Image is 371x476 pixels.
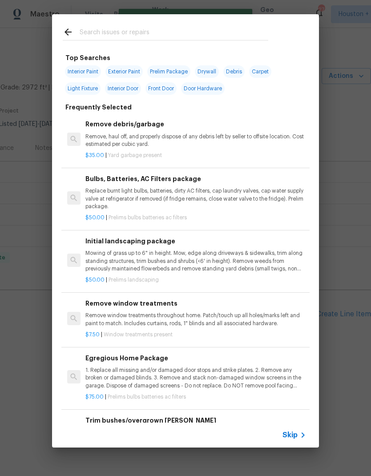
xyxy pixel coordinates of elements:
[249,65,271,78] span: Carpet
[282,431,298,440] span: Skip
[85,133,306,148] p: Remove, haul off, and properly dispose of any debris left by seller to offsite location. Cost est...
[108,153,162,158] span: Yard garbage present
[223,65,245,78] span: Debris
[85,250,306,272] p: Mowing of grass up to 6" in height. Mow, edge along driveways & sidewalks, trim along standing st...
[85,153,104,158] span: $35.00
[85,236,306,246] h6: Initial landscaping package
[145,82,177,95] span: Front Door
[85,415,306,425] h6: Trim bushes/overgrown [PERSON_NAME]
[65,65,101,78] span: Interior Paint
[80,27,268,40] input: Search issues or repairs
[109,277,159,282] span: Prelims landscaping
[104,332,173,337] span: Window treatments present
[85,152,306,159] p: |
[105,65,143,78] span: Exterior Paint
[105,82,141,95] span: Interior Door
[85,331,306,339] p: |
[85,332,100,337] span: $7.50
[181,82,225,95] span: Door Hardware
[85,214,306,222] p: |
[147,65,190,78] span: Prelim Package
[85,277,105,282] span: $50.00
[85,174,306,184] h6: Bulbs, Batteries, AC Filters package
[65,53,110,63] h6: Top Searches
[109,215,187,220] span: Prelims bulbs batteries ac filters
[85,215,105,220] span: $50.00
[85,353,306,363] h6: Egregious Home Package
[85,312,306,327] p: Remove window treatments throughout home. Patch/touch up all holes/marks left and paint to match....
[85,367,306,389] p: 1. Replace all missing and/or damaged door stops and strike plates. 2. Remove any broken or damag...
[108,394,186,399] span: Prelims bulbs batteries ac filters
[85,276,306,284] p: |
[85,394,104,399] span: $75.00
[85,299,306,308] h6: Remove window treatments
[85,393,306,401] p: |
[65,102,132,112] h6: Frequently Selected
[85,187,306,210] p: Replace burnt light bulbs, batteries, dirty AC filters, cap laundry valves, cap water supply valv...
[85,119,306,129] h6: Remove debris/garbage
[195,65,219,78] span: Drywall
[65,82,101,95] span: Light Fixture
